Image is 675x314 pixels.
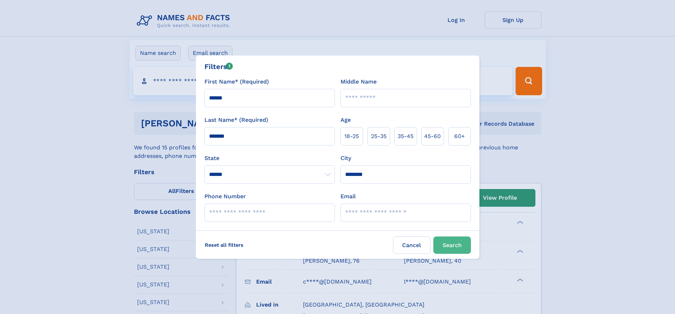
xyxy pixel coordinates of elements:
[341,192,356,201] label: Email
[393,236,431,254] label: Cancel
[341,78,377,86] label: Middle Name
[200,236,248,253] label: Reset all filters
[341,116,351,124] label: Age
[341,154,351,162] label: City
[204,154,335,162] label: State
[424,132,441,141] span: 45‑60
[433,236,471,254] button: Search
[344,132,359,141] span: 18‑25
[454,132,465,141] span: 60+
[398,132,414,141] span: 35‑45
[204,192,246,201] label: Phone Number
[204,116,268,124] label: Last Name* (Required)
[204,78,269,86] label: First Name* (Required)
[371,132,387,141] span: 25‑35
[204,61,233,72] div: Filters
